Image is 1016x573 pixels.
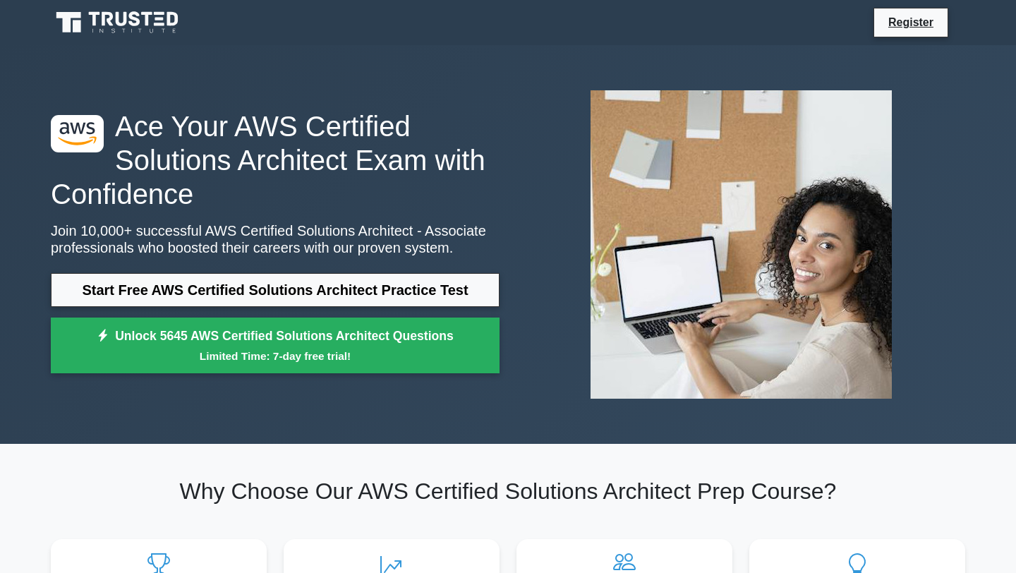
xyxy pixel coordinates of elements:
[51,478,965,505] h2: Why Choose Our AWS Certified Solutions Architect Prep Course?
[51,109,500,211] h1: Ace Your AWS Certified Solutions Architect Exam with Confidence
[880,13,942,31] a: Register
[68,348,482,364] small: Limited Time: 7-day free trial!
[51,318,500,374] a: Unlock 5645 AWS Certified Solutions Architect QuestionsLimited Time: 7-day free trial!
[51,222,500,256] p: Join 10,000+ successful AWS Certified Solutions Architect - Associate professionals who boosted t...
[51,273,500,307] a: Start Free AWS Certified Solutions Architect Practice Test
